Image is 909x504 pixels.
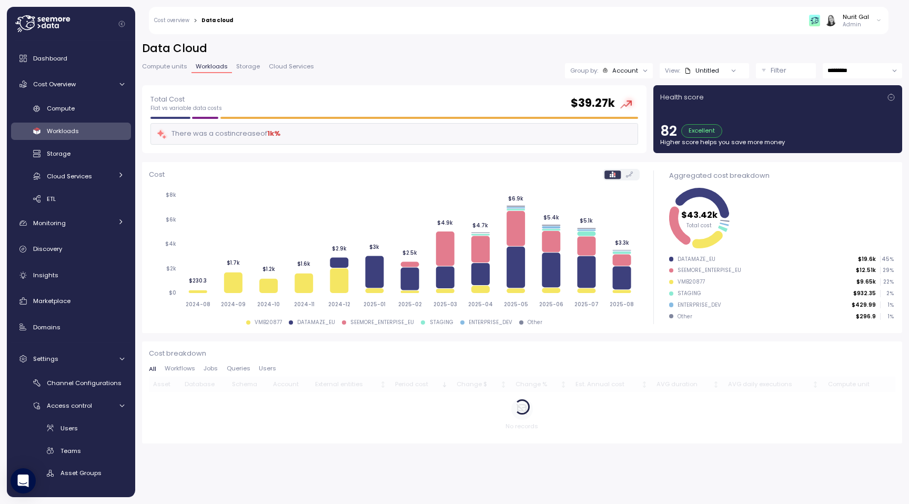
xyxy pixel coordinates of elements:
[665,66,680,75] p: View:
[47,104,75,113] span: Compute
[11,239,131,260] a: Discovery
[11,190,131,207] a: ETL
[610,301,634,308] tspan: 2025-08
[33,54,67,63] span: Dashboard
[528,319,542,326] div: Other
[33,271,58,279] span: Insights
[257,301,280,308] tspan: 2024-10
[853,290,876,297] p: $932.35
[33,355,58,363] span: Settings
[402,250,417,257] tspan: $2.5k
[843,21,869,28] p: Admin
[47,149,70,158] span: Storage
[150,94,222,105] p: Total Cost
[678,290,701,297] div: STAGING
[681,124,722,138] div: Excellent
[660,124,677,138] p: 82
[156,128,280,140] div: There was a cost increase of
[11,48,131,69] a: Dashboard
[33,323,60,331] span: Domains
[227,366,250,371] span: Queries
[60,424,78,432] span: Users
[11,468,36,493] div: Open Intercom Messenger
[11,100,131,117] a: Compute
[843,13,869,21] div: Nurit Gal
[771,65,786,76] p: Filter
[255,319,282,326] div: VMB20877
[33,245,62,253] span: Discovery
[11,145,131,163] a: Storage
[142,41,902,56] h2: Data Cloud
[47,127,79,135] span: Workloads
[189,277,207,284] tspan: $230.3
[858,256,876,263] p: $19.6k
[856,313,876,320] p: $296.9
[204,366,218,371] span: Jobs
[469,319,512,326] div: ENTERPRISE_DEV
[11,317,131,338] a: Domains
[681,209,718,221] tspan: $43.42k
[196,64,228,69] span: Workloads
[508,195,523,202] tspan: $6.9k
[614,239,629,246] tspan: $3.3k
[267,128,280,139] div: 1k %
[437,219,453,226] tspan: $4.9k
[468,301,493,308] tspan: 2025-04
[149,169,165,180] p: Cost
[149,366,156,372] span: All
[47,195,56,203] span: ETL
[881,278,893,286] p: 22 %
[430,319,453,326] div: STAGING
[539,301,563,308] tspan: 2025-06
[297,260,310,267] tspan: $1.6k
[11,419,131,437] a: Users
[236,64,260,69] span: Storage
[856,278,876,286] p: $9.65k
[678,267,741,274] div: SEEMORE_ENTERPISE_EU
[166,216,176,223] tspan: $6k
[297,319,335,326] div: DATAMAZE_EU
[504,301,528,308] tspan: 2025-05
[881,313,893,320] p: 1 %
[11,123,131,140] a: Workloads
[227,259,240,266] tspan: $1.7k
[11,213,131,234] a: Monitoring
[574,301,599,308] tspan: 2025-07
[166,265,176,272] tspan: $2k
[194,17,197,24] div: >
[363,301,386,308] tspan: 2025-01
[11,442,131,459] a: Teams
[328,301,350,308] tspan: 2024-12
[350,319,414,326] div: SEEMORE_ENTERPISE_EU
[60,447,81,455] span: Teams
[580,218,593,225] tspan: $5.1k
[678,278,705,286] div: VMB20877
[262,266,275,273] tspan: $1.2k
[398,301,422,308] tspan: 2025-02
[756,63,816,78] button: Filter
[825,15,836,26] img: ACg8ocIVugc3DtI--ID6pffOeA5XcvoqExjdOmyrlhjOptQpqjom7zQ=s96-c
[678,256,715,263] div: DATAMAZE_EU
[11,465,131,482] a: Asset Groups
[154,18,189,23] a: Cost overview
[165,366,195,371] span: Workflows
[881,301,893,309] p: 1 %
[369,244,379,250] tspan: $3k
[60,469,102,477] span: Asset Groups
[11,397,131,414] a: Access control
[543,215,559,221] tspan: $5.4k
[11,348,131,369] a: Settings
[881,290,893,297] p: 2 %
[186,301,210,308] tspan: 2024-08
[294,301,314,308] tspan: 2024-11
[201,18,233,23] div: Data cloud
[660,92,704,103] p: Health score
[142,64,187,69] span: Compute units
[150,105,222,112] p: Flat vs variable data costs
[11,265,131,286] a: Insights
[809,15,820,26] img: 65f98ecb31a39d60f1f315eb.PNG
[856,267,876,274] p: $12.51k
[149,348,895,359] p: Cost breakdown
[47,172,92,180] span: Cloud Services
